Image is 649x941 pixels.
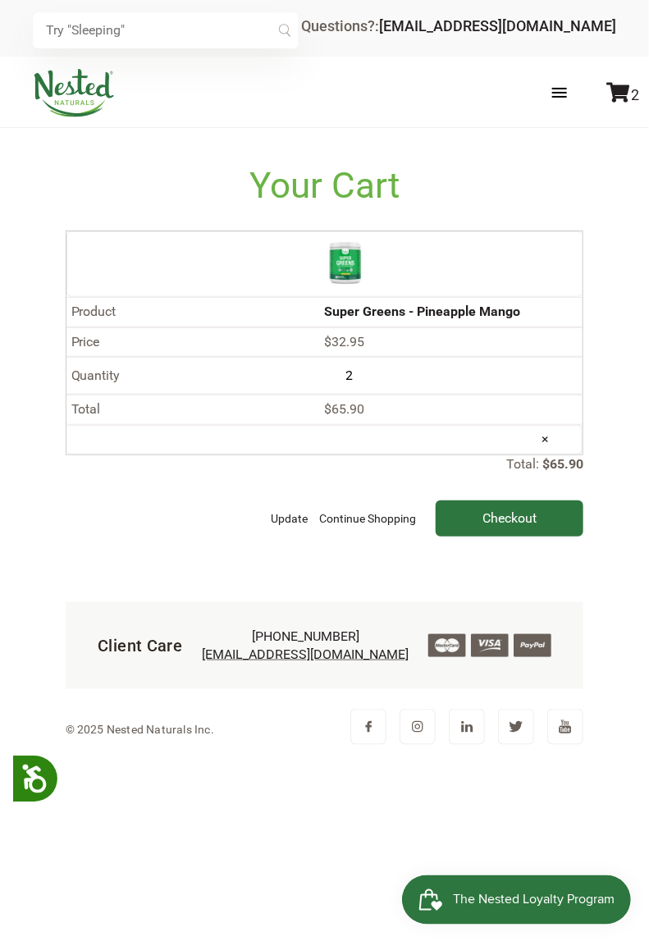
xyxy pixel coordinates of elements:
[324,304,520,319] a: Super Greens - Pineapple Mango
[324,334,364,349] span: $32.95
[428,634,551,658] img: credit-cards.png
[66,165,584,207] h1: Your Cart
[66,455,584,536] div: Total:
[325,239,366,285] img: Super Greens - Pineapple Mango - 30 Servings
[528,418,562,460] a: ×
[402,875,633,925] iframe: Button to open loyalty program pop-up
[301,19,616,34] div: Questions?:
[267,500,312,537] button: Update
[631,86,639,103] span: 2
[66,719,214,739] div: © 2025 Nested Naturals Inc.
[33,69,115,117] img: Nested Naturals
[98,634,182,657] h5: Client Care
[379,17,616,34] a: [EMAIL_ADDRESS][DOMAIN_NAME]
[542,456,583,472] p: $65.90
[252,628,359,644] a: [PHONE_NUMBER]
[202,646,409,662] a: [EMAIL_ADDRESS][DOMAIN_NAME]
[324,401,364,417] span: $65.90
[33,12,299,48] input: Try "Sleeping"
[436,500,583,537] input: Checkout
[315,500,420,537] a: Continue Shopping
[606,86,639,103] a: 2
